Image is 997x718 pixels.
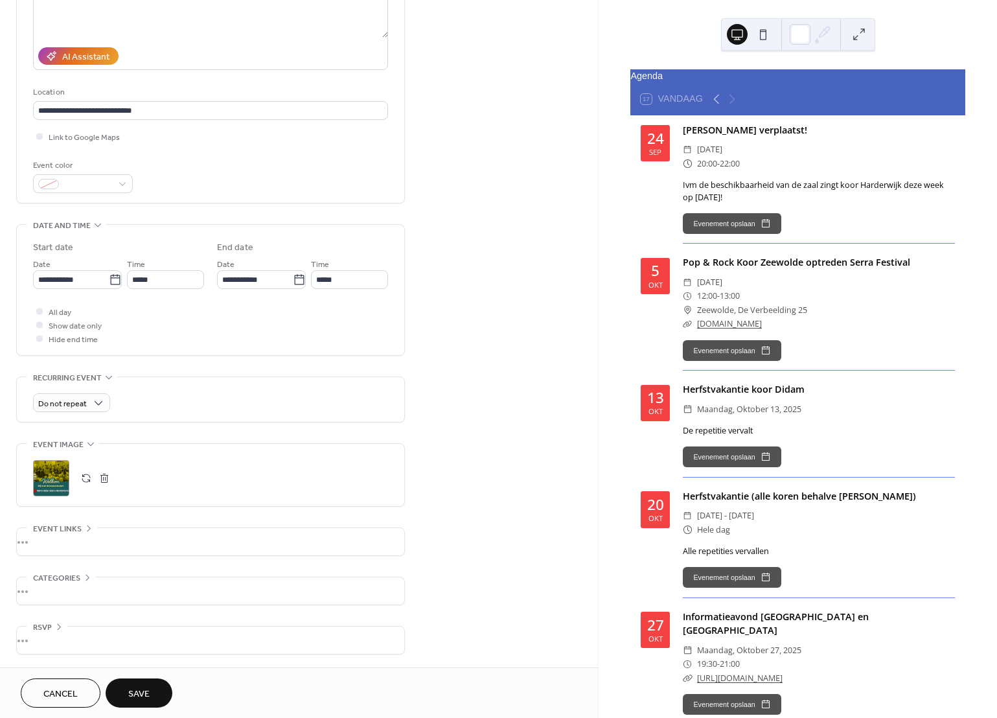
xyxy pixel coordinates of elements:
[33,258,51,272] span: Date
[683,425,955,437] div: De repetitie vervalt
[33,86,385,99] div: Location
[697,509,754,522] span: [DATE] - [DATE]
[697,289,717,303] span: 12:00
[697,523,730,537] span: Hele dag
[717,289,720,303] span: -
[683,123,955,137] div: [PERSON_NAME] verplaatst!
[106,678,172,708] button: Save
[683,213,781,234] button: Evenement opslaan
[683,402,692,416] div: ​
[17,627,404,654] div: •••
[683,694,781,715] button: Evenement opslaan
[697,157,717,170] span: 20:00
[683,546,955,558] div: Alle repetities vervallen
[683,157,692,170] div: ​
[683,610,869,637] a: Informatieavond [GEOGRAPHIC_DATA] en [GEOGRAPHIC_DATA]
[33,522,82,536] span: Event links
[683,657,692,671] div: ​
[697,318,762,329] a: [DOMAIN_NAME]
[128,688,150,701] span: Save
[62,51,109,64] div: AI Assistant
[720,657,740,671] span: 21:00
[683,643,692,657] div: ​
[49,333,98,347] span: Hide end time
[33,460,69,496] div: ;
[33,572,80,585] span: Categories
[683,179,955,204] div: Ivm de beschikbaarheid van de zaal zingt koor Harderwijk deze week op [DATE]!
[697,275,722,289] span: [DATE]
[647,132,664,146] div: 24
[33,438,84,452] span: Event image
[49,131,120,145] span: Link to Google Maps
[683,489,955,504] div: Herfstvakantie (alle koren behalve [PERSON_NAME])
[38,47,119,65] button: AI Assistant
[697,402,801,416] span: maandag, oktober 13, 2025
[717,157,720,170] span: -
[697,657,717,671] span: 19:30
[683,256,910,268] a: Pop & Rock Koor Zeewolde optreden Serra Festival
[49,319,102,333] span: Show date only
[647,498,664,513] div: 20
[649,148,661,156] div: sep
[33,371,102,385] span: Recurring event
[647,618,664,633] div: 27
[697,143,722,156] span: [DATE]
[33,159,130,172] div: Event color
[683,446,781,467] button: Evenement opslaan
[720,289,740,303] span: 13:00
[683,340,781,361] button: Evenement opslaan
[683,317,692,330] div: ​
[217,258,235,272] span: Date
[21,678,100,708] button: Cancel
[717,657,720,671] span: -
[697,303,807,317] span: Zeewolde, De Verbeelding 25
[683,671,692,685] div: ​
[33,241,73,255] div: Start date
[683,523,692,537] div: ​
[683,382,955,397] div: Herfstvakantie koor Didam
[648,515,663,522] div: okt
[49,306,71,319] span: All day
[38,397,87,411] span: Do not repeat
[648,281,663,288] div: okt
[683,289,692,303] div: ​
[17,528,404,555] div: •••
[648,408,663,415] div: okt
[683,567,781,588] button: Evenement opslaan
[311,258,329,272] span: Time
[630,69,965,84] div: Agenda
[683,303,692,317] div: ​
[33,219,91,233] span: Date and time
[17,577,404,605] div: •••
[697,643,801,657] span: maandag, oktober 27, 2025
[648,635,663,642] div: okt
[127,258,145,272] span: Time
[43,688,78,701] span: Cancel
[651,264,659,279] div: 5
[697,673,783,684] a: [URL][DOMAIN_NAME]
[33,621,52,634] span: RSVP
[720,157,740,170] span: 22:00
[217,241,253,255] div: End date
[683,275,692,289] div: ​
[683,143,692,156] div: ​
[683,509,692,522] div: ​
[647,391,664,406] div: 13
